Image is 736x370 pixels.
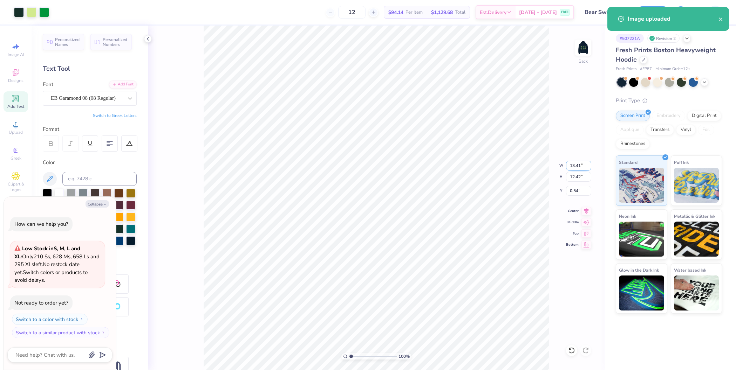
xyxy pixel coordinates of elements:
[406,9,423,16] span: Per Item
[7,104,24,109] span: Add Text
[652,111,685,121] div: Embroidery
[8,78,23,83] span: Designs
[640,66,652,72] span: # FP87
[55,37,80,47] span: Personalized Names
[655,66,690,72] span: Minimum Order: 12 +
[646,125,674,135] div: Transfers
[616,111,650,121] div: Screen Print
[80,317,84,321] img: Switch to a color with stock
[14,261,80,276] span: No restock date yet.
[674,275,719,310] img: Water based Ink
[616,66,636,72] span: Fresh Prints
[12,314,88,325] button: Switch to a color with stock
[566,209,579,214] span: Center
[12,327,109,338] button: Switch to a similar product with stock
[93,113,137,118] button: Switch to Greek Letters
[619,159,638,166] span: Standard
[616,139,650,149] div: Rhinestones
[14,299,68,306] div: Not ready to order yet?
[579,5,631,19] input: Untitled Design
[338,6,366,19] input: – –
[4,181,28,193] span: Clipart & logos
[43,64,137,74] div: Text Tool
[431,9,453,16] span: $1,129.68
[9,130,23,135] span: Upload
[676,125,696,135] div: Vinyl
[14,245,100,284] span: Only 210 Ss, 628 Ms, 658 Ls and 295 XLs left. Switch colors or products to avoid delays.
[576,41,590,55] img: Back
[674,212,715,220] span: Metallic & Glitter Ink
[566,220,579,225] span: Middle
[674,266,706,274] span: Water based Ink
[619,275,664,310] img: Glow in the Dark Ink
[109,81,137,89] div: Add Font
[616,34,644,43] div: # 507221A
[619,212,636,220] span: Neon Ink
[647,34,680,43] div: Revision 2
[455,9,465,16] span: Total
[43,159,137,167] div: Color
[698,125,714,135] div: Foil
[398,353,410,359] span: 100 %
[674,222,719,257] img: Metallic & Glitter Ink
[11,155,21,161] span: Greek
[86,200,109,208] button: Collapse
[674,159,689,166] span: Puff Ink
[718,15,723,23] button: close
[8,52,24,57] span: Image AI
[579,58,588,64] div: Back
[674,168,719,203] img: Puff Ink
[619,266,659,274] span: Glow in the Dark Ink
[103,37,128,47] span: Personalized Numbers
[43,81,53,89] label: Font
[101,330,105,335] img: Switch to a similar product with stock
[566,231,579,236] span: Top
[616,97,722,105] div: Print Type
[388,9,403,16] span: $94.14
[616,125,644,135] div: Applique
[480,9,506,16] span: Est. Delivery
[566,242,579,247] span: Bottom
[561,10,568,15] span: FREE
[616,46,716,64] span: Fresh Prints Boston Heavyweight Hoodie
[62,172,137,186] input: e.g. 7428 c
[14,245,80,260] strong: Low Stock in S, M, L and XL :
[43,125,137,133] div: Format
[14,221,68,228] div: How can we help you?
[619,222,664,257] img: Neon Ink
[619,168,664,203] img: Standard
[519,9,557,16] span: [DATE] - [DATE]
[628,15,718,23] div: Image uploaded
[687,111,721,121] div: Digital Print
